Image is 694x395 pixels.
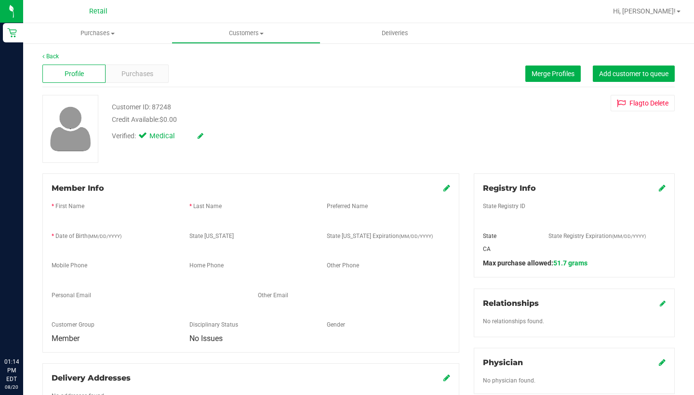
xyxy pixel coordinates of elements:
[525,66,581,82] button: Merge Profiles
[23,29,172,38] span: Purchases
[52,261,87,270] label: Mobile Phone
[112,115,421,125] div: Credit Available:
[476,232,541,240] div: State
[55,202,84,211] label: First Name
[112,102,171,112] div: Customer ID: 87248
[10,318,39,347] iframe: Resource center
[52,373,131,382] span: Delivery Addresses
[599,70,668,78] span: Add customer to queue
[483,184,536,193] span: Registry Info
[483,377,535,384] span: No physician found.
[149,131,188,142] span: Medical
[52,334,80,343] span: Member
[112,131,203,142] div: Verified:
[476,245,541,253] div: CA
[483,358,523,367] span: Physician
[55,232,121,240] label: Date of Birth
[483,202,525,211] label: State Registry ID
[52,320,94,329] label: Customer Group
[548,232,646,240] label: State Registry Expiration
[4,357,19,383] p: 01:14 PM EDT
[88,234,121,239] span: (MM/DD/YYYY)
[593,66,675,82] button: Add customer to queue
[7,28,17,38] inline-svg: Retail
[121,69,153,79] span: Purchases
[160,116,177,123] span: $0.00
[65,69,84,79] span: Profile
[483,299,539,308] span: Relationships
[189,334,223,343] span: No Issues
[4,383,19,391] p: 08/20
[52,291,91,300] label: Personal Email
[52,184,104,193] span: Member Info
[189,320,238,329] label: Disciplinary Status
[193,202,222,211] label: Last Name
[613,7,676,15] span: Hi, [PERSON_NAME]!
[612,234,646,239] span: (MM/DD/YYYY)
[23,23,172,43] a: Purchases
[45,104,96,154] img: user-icon.png
[553,259,587,267] span: 51.7 grams
[327,232,433,240] label: State [US_STATE] Expiration
[320,23,469,43] a: Deliveries
[532,70,574,78] span: Merge Profiles
[89,7,107,15] span: Retail
[611,95,675,111] button: Flagto Delete
[172,23,320,43] a: Customers
[369,29,421,38] span: Deliveries
[483,317,544,326] label: No relationships found.
[327,202,368,211] label: Preferred Name
[399,234,433,239] span: (MM/DD/YYYY)
[327,320,345,329] label: Gender
[189,232,234,240] label: State [US_STATE]
[258,291,288,300] label: Other Email
[42,53,59,60] a: Back
[189,261,224,270] label: Home Phone
[483,259,587,267] span: Max purchase allowed:
[172,29,320,38] span: Customers
[327,261,359,270] label: Other Phone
